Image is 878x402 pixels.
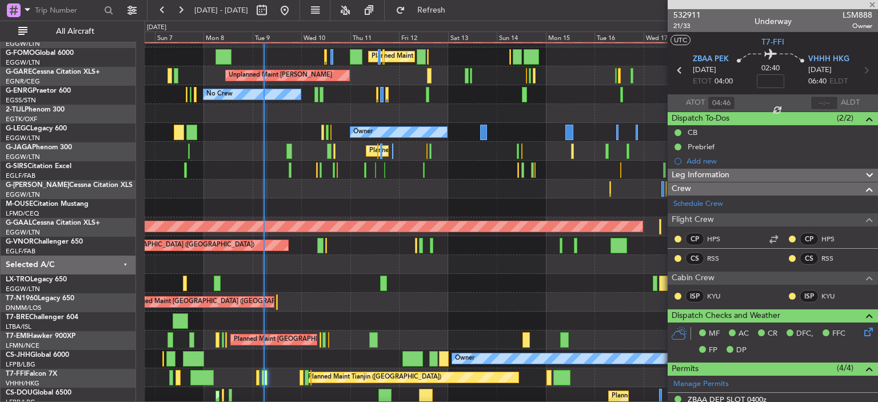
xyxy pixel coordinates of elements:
span: (2/2) [837,112,853,124]
a: HPS [707,234,733,244]
span: Flight Crew [672,213,714,226]
span: DFC, [796,328,813,340]
span: T7-BRE [6,314,29,321]
div: Tue 9 [253,31,302,42]
a: G-FOMOGlobal 6000 [6,50,74,57]
span: Refresh [408,6,456,14]
span: DP [736,345,747,356]
div: Planned Maint [GEOGRAPHIC_DATA] ([GEOGRAPHIC_DATA]) [74,237,254,254]
a: HPS [821,234,847,244]
div: ISP [800,290,819,303]
a: EGGW/LTN [6,134,40,142]
a: EGTK/OXF [6,115,37,124]
span: G-VNOR [6,238,34,245]
span: T7-N1960 [6,295,38,302]
a: CS-DOUGlobal 6500 [6,389,71,396]
a: EGGW/LTN [6,285,40,293]
span: Leg Information [672,169,729,182]
div: Tue 16 [594,31,644,42]
span: [DATE] - [DATE] [194,5,248,15]
span: G-GARE [6,69,32,75]
a: G-GAALCessna Citation XLS+ [6,220,100,226]
div: Prebrief [688,142,715,152]
a: LFMN/NCE [6,341,39,350]
span: ALDT [841,97,860,109]
span: T7-FFI [6,371,26,377]
a: EGGW/LTN [6,228,40,237]
span: Owner [843,21,872,31]
span: CS-JHH [6,352,30,359]
span: T7-EMI [6,333,28,340]
a: EGNR/CEG [6,77,40,86]
button: Refresh [390,1,459,19]
a: Manage Permits [673,379,729,390]
span: (4/4) [837,362,853,374]
a: G-ENRGPraetor 600 [6,87,71,94]
span: 06:40 [808,76,827,87]
span: ATOT [686,97,705,109]
span: CS-DOU [6,389,33,396]
a: RSS [707,253,733,264]
span: G-[PERSON_NAME] [6,182,69,189]
div: Sun 14 [497,31,546,42]
a: DNMM/LOS [6,304,41,312]
a: Schedule Crew [673,198,723,210]
a: G-VNORChallenger 650 [6,238,83,245]
a: 2-TIJLPhenom 300 [6,106,65,113]
span: FFC [832,328,845,340]
span: FP [709,345,717,356]
a: EGLF/FAB [6,247,35,256]
a: EGGW/LTN [6,58,40,67]
span: G-SIRS [6,163,27,170]
span: G-LEGC [6,125,30,132]
a: T7-BREChallenger 604 [6,314,78,321]
div: Owner [455,350,474,367]
a: T7-N1960Legacy 650 [6,295,74,302]
a: EGGW/LTN [6,39,40,48]
div: Sun 7 [155,31,204,42]
span: G-ENRG [6,87,33,94]
div: No Crew [206,86,233,103]
button: All Aircraft [13,22,124,41]
div: Mon 15 [546,31,595,42]
a: KYU [707,291,733,301]
div: Planned Maint [GEOGRAPHIC_DATA] ([GEOGRAPHIC_DATA]) [372,48,552,65]
a: G-[PERSON_NAME]Cessna Citation XLS [6,182,133,189]
a: EGGW/LTN [6,190,40,199]
div: Sat 13 [448,31,497,42]
div: Planned Maint [GEOGRAPHIC_DATA] [234,331,343,348]
div: Mon 8 [203,31,253,42]
span: CR [768,328,777,340]
span: Dispatch Checks and Weather [672,309,780,323]
span: [DATE] [808,65,832,76]
div: Thu 11 [350,31,400,42]
div: Planned Maint Tianjin ([GEOGRAPHIC_DATA]) [308,369,441,386]
span: T7-FFI [761,36,784,48]
div: CS [800,252,819,265]
a: CS-JHHGlobal 6000 [6,352,69,359]
a: G-JAGAPhenom 300 [6,144,72,151]
span: 21/33 [673,21,701,31]
span: LX-TRO [6,276,30,283]
a: G-SIRSCitation Excel [6,163,71,170]
a: EGGW/LTN [6,153,40,161]
span: LSM888 [843,9,872,21]
span: G-FOMO [6,50,35,57]
button: UTC [671,35,691,45]
a: RSS [821,253,847,264]
span: G-GAAL [6,220,32,226]
a: VHHH/HKG [6,379,39,388]
span: ZBAA PEK [693,54,729,65]
a: LFPB/LBG [6,360,35,369]
span: 02:40 [761,63,780,74]
span: Cabin Crew [672,272,715,285]
a: T7-FFIFalcon 7X [6,371,57,377]
span: ETOT [693,76,712,87]
div: Underway [755,15,792,27]
div: Unplanned Maint [GEOGRAPHIC_DATA] ([GEOGRAPHIC_DATA]) [121,293,309,311]
div: Owner [353,124,373,141]
span: G-JAGA [6,144,32,151]
span: 2-TIJL [6,106,25,113]
a: LFMD/CEQ [6,209,39,218]
span: [DATE] [693,65,716,76]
